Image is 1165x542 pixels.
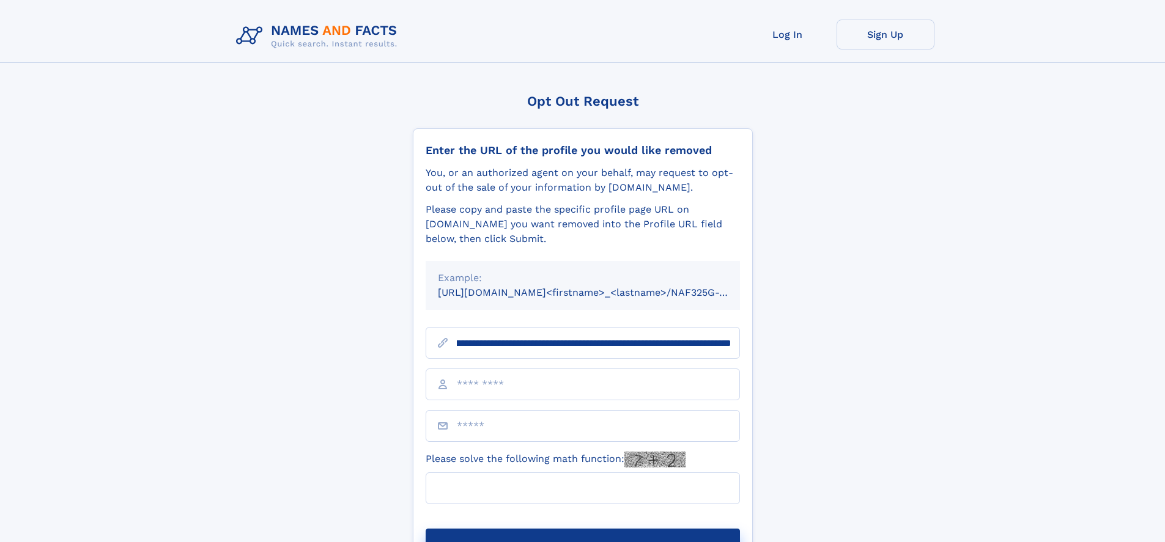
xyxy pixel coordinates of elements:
[413,93,753,109] div: Opt Out Request
[438,287,763,298] small: [URL][DOMAIN_NAME]<firstname>_<lastname>/NAF325G-xxxxxxxx
[426,202,740,246] div: Please copy and paste the specific profile page URL on [DOMAIN_NAME] you want removed into the Pr...
[426,452,686,467] label: Please solve the following math function:
[231,20,407,53] img: Logo Names and Facts
[426,166,740,195] div: You, or an authorized agent on your behalf, may request to opt-out of the sale of your informatio...
[739,20,837,49] a: Log In
[837,20,934,49] a: Sign Up
[426,144,740,157] div: Enter the URL of the profile you would like removed
[438,271,728,285] div: Example:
